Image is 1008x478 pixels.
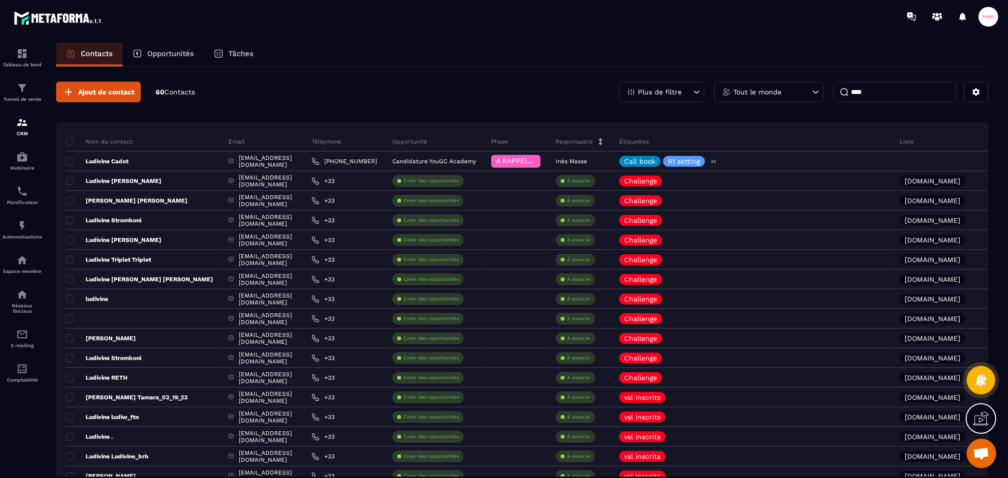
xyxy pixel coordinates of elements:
[66,413,139,421] p: Ludivine ludiw_ftn
[905,374,960,381] p: [DOMAIN_NAME]
[905,197,960,204] p: [DOMAIN_NAME]
[16,329,28,340] img: email
[312,177,335,185] a: +33
[66,157,128,165] p: Ludivine Cadot
[624,315,657,322] p: Challenge
[16,82,28,94] img: formation
[567,256,590,263] p: À associe
[312,256,335,264] a: +33
[2,200,42,205] p: Planificateur
[66,138,132,146] p: Nom du contact
[624,256,657,263] p: Challenge
[567,453,590,460] p: À associe
[16,289,28,300] img: social-network
[567,276,590,283] p: À associe
[228,49,253,58] p: Tâches
[312,334,335,342] a: +33
[567,178,590,184] p: À associe
[567,355,590,361] p: À associe
[567,315,590,322] p: À associe
[56,82,141,102] button: Ajout de contact
[312,138,341,146] p: Téléphone
[624,335,657,342] p: Challenge
[392,158,476,165] p: Candidature YouGC Academy
[81,49,113,58] p: Contacts
[2,75,42,109] a: formationformationTunnel de vente
[66,354,141,362] p: Ludivine Stromboni
[156,88,195,97] p: 60
[16,151,28,163] img: automations
[619,138,649,146] p: Étiquettes
[404,355,459,361] p: Créer des opportunités
[123,43,204,66] a: Opportunités
[624,217,657,224] p: Challenge
[905,256,960,263] p: [DOMAIN_NAME]
[66,197,188,205] p: [PERSON_NAME] [PERSON_NAME]
[312,216,335,224] a: +33
[66,177,161,185] p: Ludivine [PERSON_NAME]
[2,96,42,102] p: Tunnel de vente
[16,48,28,60] img: formation
[66,275,213,283] p: Ludivine [PERSON_NAME] [PERSON_NAME]
[2,109,42,144] a: formationformationCRM
[66,236,161,244] p: Ludivine [PERSON_NAME]
[204,43,263,66] a: Tâches
[312,452,335,460] a: +33
[312,393,335,401] a: +33
[2,178,42,212] a: schedulerschedulerPlanificateur
[56,43,123,66] a: Contacts
[312,275,335,283] a: +33
[312,354,335,362] a: +33
[567,414,590,420] p: À associe
[66,452,149,460] p: Ludivine Ludivine_brb
[668,158,700,165] p: R1 setting
[66,433,113,441] p: Ludivine .
[312,157,377,165] a: [PHONE_NUMBER]
[556,138,593,146] p: Responsable
[900,138,913,146] p: Liste
[404,433,459,440] p: Créer des opportunités
[404,217,459,224] p: Créer des opportunités
[567,394,590,401] p: À associe
[404,335,459,342] p: Créer des opportunités
[2,321,42,356] a: emailemailE-mailing
[624,414,661,420] p: vsl inscrits
[491,138,508,146] p: Phase
[404,178,459,184] p: Créer des opportunités
[2,131,42,136] p: CRM
[624,197,657,204] p: Challenge
[2,165,42,171] p: Webinaire
[16,220,28,232] img: automations
[733,89,782,95] p: Tout le monde
[624,237,657,243] p: Challenge
[905,453,960,460] p: [DOMAIN_NAME]
[78,87,134,97] span: Ajout de contact
[905,178,960,184] p: [DOMAIN_NAME]
[905,296,960,302] p: [DOMAIN_NAME]
[404,256,459,263] p: Créer des opportunités
[905,433,960,440] p: [DOMAIN_NAME]
[567,374,590,381] p: À associe
[905,414,960,420] p: [DOMAIN_NAME]
[905,355,960,361] p: [DOMAIN_NAME]
[567,237,590,243] p: À associe
[312,374,335,382] a: +33
[16,185,28,197] img: scheduler
[404,453,459,460] p: Créer des opportunités
[392,138,427,146] p: Opportunité
[2,343,42,348] p: E-mailing
[2,269,42,274] p: Espace membre
[624,158,656,165] p: Call book
[228,138,245,146] p: Email
[2,212,42,247] a: automationsautomationsAutomatisations
[967,439,996,468] a: Ouvrir le chat
[312,433,335,441] a: +33
[624,276,657,283] p: Challenge
[66,295,108,303] p: ludivine
[404,394,459,401] p: Créer des opportunités
[496,157,607,165] span: A RAPPELER/GHOST/NO SHOW✖️
[624,453,661,460] p: vsl inscrits
[567,335,590,342] p: À associe
[66,216,141,224] p: Ludivine Stromboni
[66,374,127,382] p: Ludivine RETH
